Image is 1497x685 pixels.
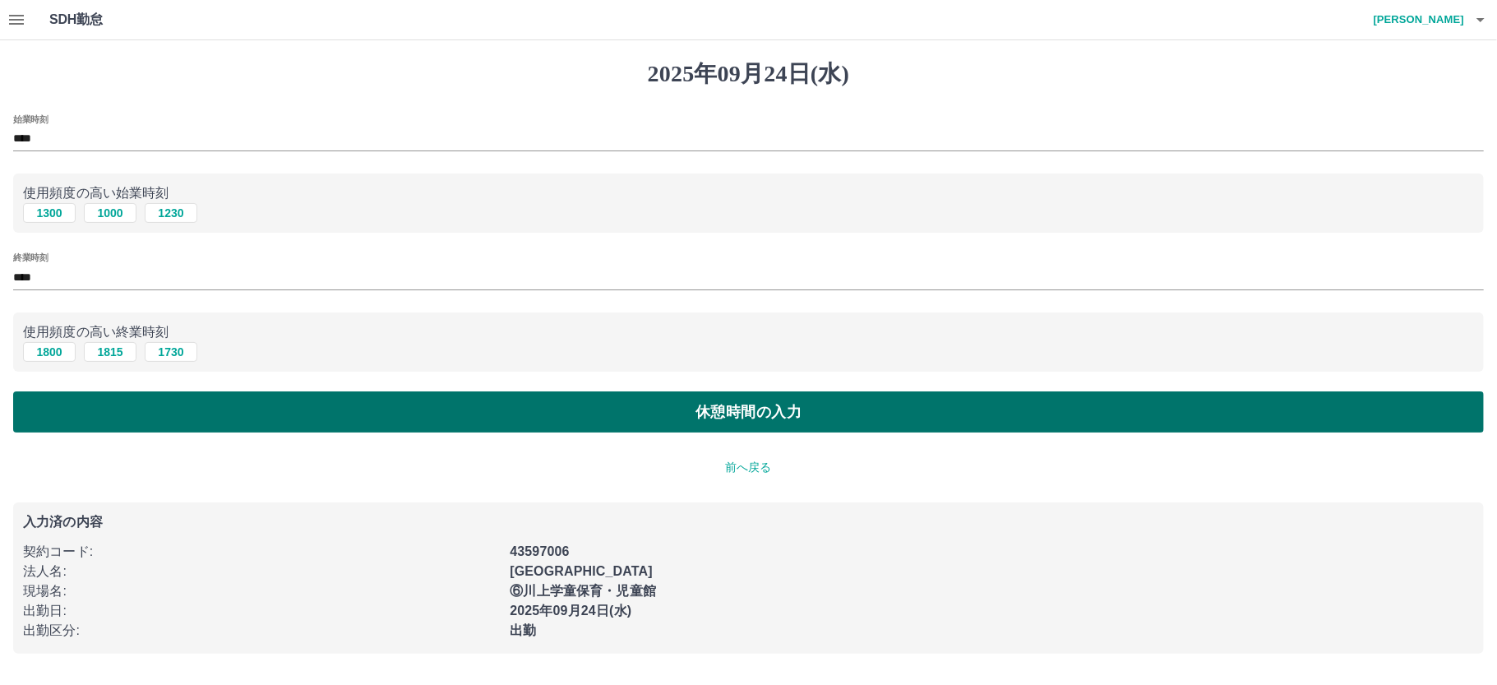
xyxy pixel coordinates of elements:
[13,391,1484,433] button: 休憩時間の入力
[23,342,76,362] button: 1800
[13,113,48,125] label: 始業時刻
[510,604,631,618] b: 2025年09月24日(水)
[84,203,136,223] button: 1000
[23,581,500,601] p: 現場名 :
[23,562,500,581] p: 法人名 :
[23,322,1474,342] p: 使用頻度の高い終業時刻
[23,183,1474,203] p: 使用頻度の高い始業時刻
[145,342,197,362] button: 1730
[23,516,1474,529] p: 入力済の内容
[510,544,569,558] b: 43597006
[510,564,653,578] b: [GEOGRAPHIC_DATA]
[84,342,136,362] button: 1815
[23,621,500,641] p: 出勤区分 :
[13,459,1484,476] p: 前へ戻る
[23,203,76,223] button: 1300
[23,542,500,562] p: 契約コード :
[23,601,500,621] p: 出勤日 :
[510,623,536,637] b: 出勤
[145,203,197,223] button: 1230
[13,252,48,264] label: 終業時刻
[13,60,1484,88] h1: 2025年09月24日(水)
[510,584,656,598] b: ⑥川上学童保育・児童館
